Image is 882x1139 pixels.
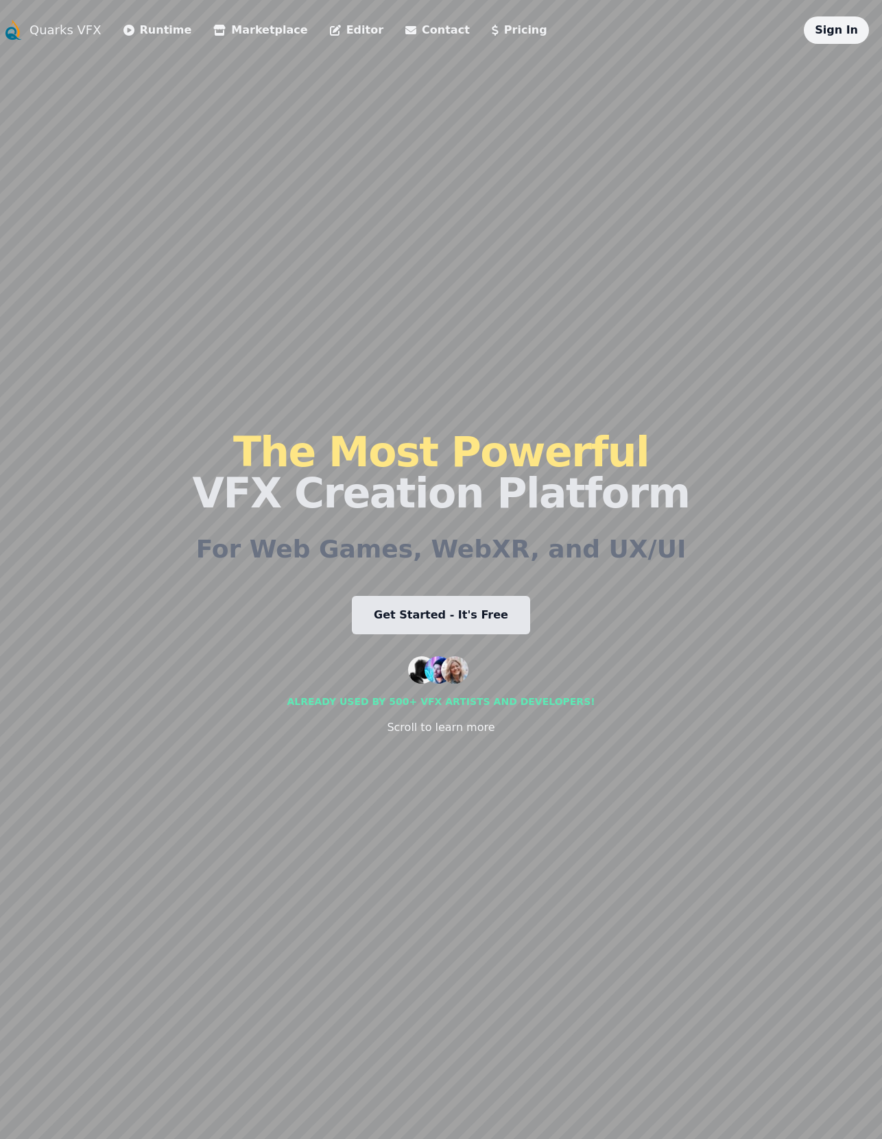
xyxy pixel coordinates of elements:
[196,536,687,563] h2: For Web Games, WebXR, and UX/UI
[352,596,530,634] a: Get Started - It's Free
[192,431,689,514] h1: VFX Creation Platform
[330,22,383,38] a: Editor
[441,656,468,684] img: customer 3
[492,22,547,38] a: Pricing
[408,656,436,684] img: customer 1
[233,428,649,476] span: The Most Powerful
[287,695,595,708] div: Already used by 500+ vfx artists and developers!
[213,22,307,38] a: Marketplace
[815,23,858,36] a: Sign In
[425,656,452,684] img: customer 2
[123,22,192,38] a: Runtime
[387,719,494,736] div: Scroll to learn more
[29,21,102,40] a: Quarks VFX
[405,22,470,38] a: Contact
